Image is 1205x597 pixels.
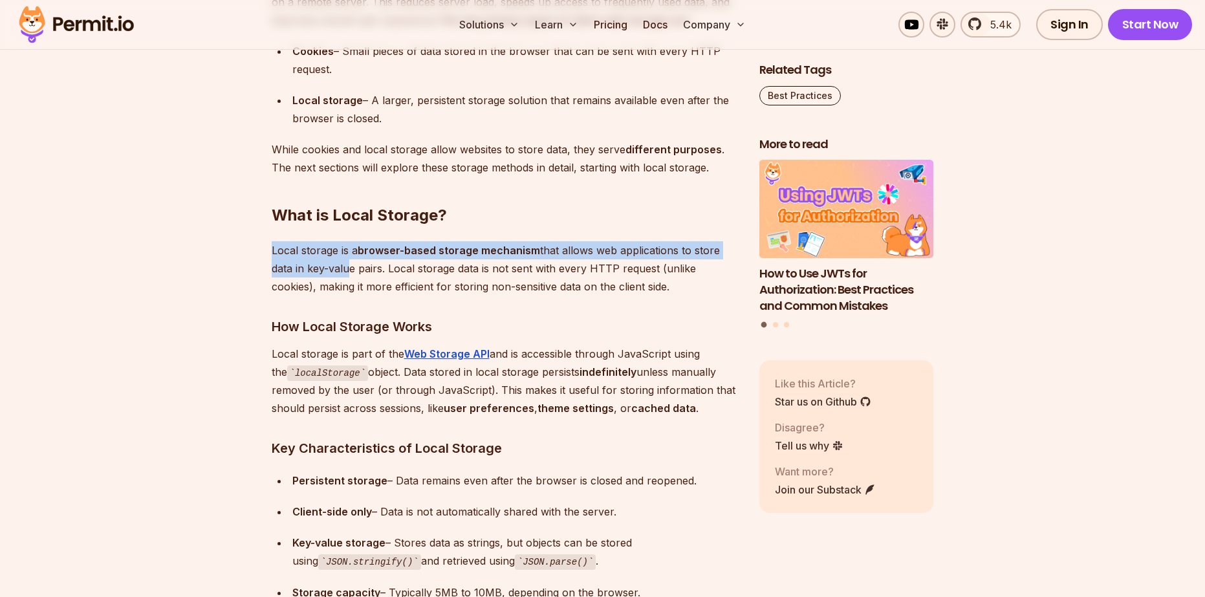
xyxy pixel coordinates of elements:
a: Tell us why [775,438,843,453]
p: Like this Article? [775,376,871,391]
h2: Related Tags [759,62,934,78]
button: Solutions [454,12,525,38]
strong: Client-side only [292,505,372,518]
h2: What is Local Storage? [272,153,739,226]
span: 5.4k [982,17,1012,32]
strong: Persistent storage [292,474,387,487]
div: – A larger, persistent storage solution that remains available even after the browser is closed. [292,91,739,127]
strong: user preferences [444,402,534,415]
a: Pricing [589,12,633,38]
button: Go to slide 2 [773,322,778,327]
a: Best Practices [759,86,841,105]
a: Star us on Github [775,394,871,409]
p: Want more? [775,464,876,479]
p: Disagree? [775,420,843,435]
button: Company [678,12,751,38]
div: Posts [759,160,934,330]
strong: different purposes [625,143,722,156]
code: localStorage [287,365,369,381]
strong: Cookies [292,45,334,58]
a: Sign In [1036,9,1103,40]
p: While cookies and local storage allow websites to store data, they serve . The next sections will... [272,140,739,177]
a: 5.4k [961,12,1021,38]
div: – Stores data as strings, but objects can be stored using and retrieved using . [292,534,739,570]
button: Go to slide 1 [761,322,767,328]
li: 1 of 3 [759,160,934,314]
strong: theme settings [537,402,614,415]
a: Join our Substack [775,482,876,497]
button: Learn [530,12,583,38]
a: Web Storage API [404,347,490,360]
code: JSON.stringify() [318,554,421,570]
div: – Data remains even after the browser is closed and reopened. [292,472,739,490]
strong: cached data [631,402,696,415]
button: Go to slide 3 [784,322,789,327]
strong: indefinitely [580,365,636,378]
img: Permit logo [13,3,140,47]
p: Local storage is a that allows web applications to store data in key-value pairs. Local storage d... [272,241,739,296]
a: Start Now [1108,9,1193,40]
h3: Key Characteristics of Local Storage [272,438,739,459]
a: Docs [638,12,673,38]
strong: Local storage [292,94,363,107]
h3: How to Use JWTs for Authorization: Best Practices and Common Mistakes [759,266,934,314]
div: – Data is not automatically shared with the server. [292,503,739,521]
p: Local storage is part of the and is accessible through JavaScript using the object. Data stored i... [272,345,739,418]
code: JSON.parse() [515,554,596,570]
img: How to Use JWTs for Authorization: Best Practices and Common Mistakes [759,160,934,259]
strong: browser-based storage mechanism [358,244,540,257]
strong: Key-value storage [292,536,385,549]
h2: More to read [759,136,934,153]
h3: How Local Storage Works [272,316,739,337]
div: – Small pieces of data stored in the browser that can be sent with every HTTP request. [292,42,739,78]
